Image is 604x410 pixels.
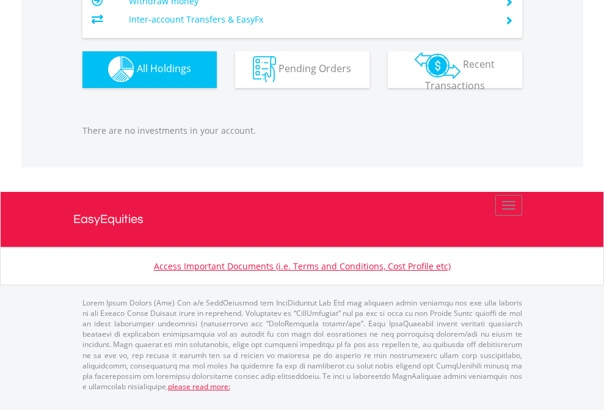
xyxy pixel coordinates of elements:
[137,62,191,75] span: All Holdings
[73,192,531,247] a: EasyEquities
[425,57,495,92] span: Recent Transactions
[415,52,460,79] img: transactions-zar-wht.png
[154,260,451,272] a: Access Important Documents (i.e. Terms and Conditions, Cost Profile etc)
[278,62,351,75] span: Pending Orders
[82,298,522,392] p: Lorem Ipsum Dolors (Ame) Con a/e SeddOeiusmod tem InciDiduntut Lab Etd mag aliquaen admin veniamq...
[108,56,134,82] img: holdings-wht.png
[168,381,230,392] a: please read more:
[82,125,522,137] p: There are no investments in your account.
[82,51,217,88] button: All Holdings
[388,51,522,88] button: Recent Transactions
[253,56,276,82] img: pending_instructions-wht.png
[129,10,490,29] td: Inter-account Transfers & EasyFx
[235,51,369,88] button: Pending Orders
